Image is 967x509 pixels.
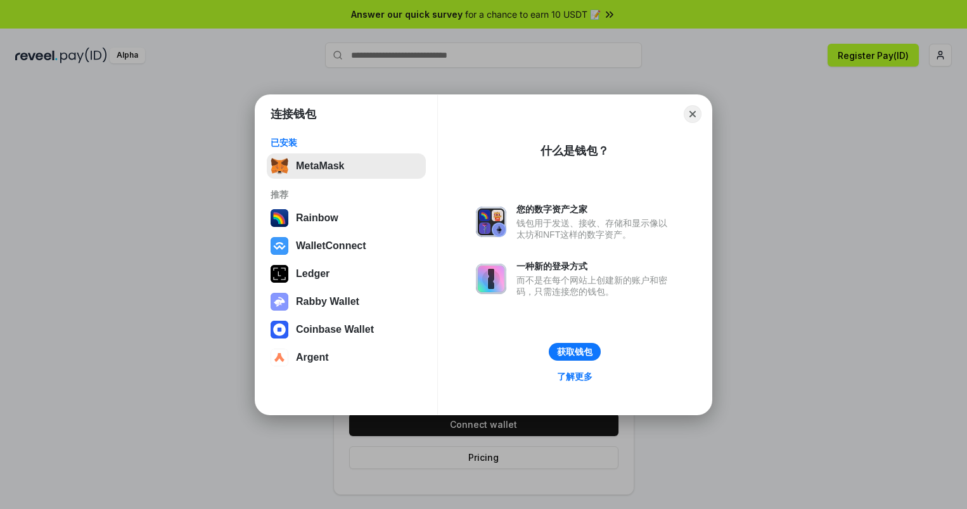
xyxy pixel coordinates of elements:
button: Rainbow [267,205,426,231]
button: 获取钱包 [549,343,601,361]
div: Rabby Wallet [296,296,359,307]
img: svg+xml,%3Csvg%20xmlns%3D%22http%3A%2F%2Fwww.w3.org%2F2000%2Fsvg%22%20fill%3D%22none%22%20viewBox... [271,293,288,311]
div: 已安装 [271,137,422,148]
img: svg+xml,%3Csvg%20width%3D%22120%22%20height%3D%22120%22%20viewBox%3D%220%200%20120%20120%22%20fil... [271,209,288,227]
img: svg+xml,%3Csvg%20xmlns%3D%22http%3A%2F%2Fwww.w3.org%2F2000%2Fsvg%22%20fill%3D%22none%22%20viewBox... [476,207,506,237]
img: svg+xml,%3Csvg%20fill%3D%22none%22%20height%3D%2233%22%20viewBox%3D%220%200%2035%2033%22%20width%... [271,157,288,175]
img: svg+xml,%3Csvg%20width%3D%2228%22%20height%3D%2228%22%20viewBox%3D%220%200%2028%2028%22%20fill%3D... [271,321,288,338]
button: Rabby Wallet [267,289,426,314]
div: WalletConnect [296,240,366,252]
div: 了解更多 [557,371,592,382]
div: 推荐 [271,189,422,200]
h1: 连接钱包 [271,106,316,122]
div: 什么是钱包？ [541,143,609,158]
button: MetaMask [267,153,426,179]
img: svg+xml,%3Csvg%20width%3D%2228%22%20height%3D%2228%22%20viewBox%3D%220%200%2028%2028%22%20fill%3D... [271,237,288,255]
img: svg+xml,%3Csvg%20xmlns%3D%22http%3A%2F%2Fwww.w3.org%2F2000%2Fsvg%22%20width%3D%2228%22%20height%3... [271,265,288,283]
div: 而不是在每个网站上创建新的账户和密码，只需连接您的钱包。 [516,274,674,297]
div: 获取钱包 [557,346,592,358]
div: Rainbow [296,212,338,224]
button: Ledger [267,261,426,287]
button: WalletConnect [267,233,426,259]
button: Argent [267,345,426,370]
button: Coinbase Wallet [267,317,426,342]
div: 您的数字资产之家 [516,203,674,215]
img: svg+xml,%3Csvg%20xmlns%3D%22http%3A%2F%2Fwww.w3.org%2F2000%2Fsvg%22%20fill%3D%22none%22%20viewBox... [476,264,506,294]
div: 钱包用于发送、接收、存储和显示像以太坊和NFT这样的数字资产。 [516,217,674,240]
a: 了解更多 [549,368,600,385]
img: svg+xml,%3Csvg%20width%3D%2228%22%20height%3D%2228%22%20viewBox%3D%220%200%2028%2028%22%20fill%3D... [271,349,288,366]
div: Ledger [296,268,330,280]
div: MetaMask [296,160,344,172]
div: 一种新的登录方式 [516,261,674,272]
div: Argent [296,352,329,363]
button: Close [684,105,701,123]
div: Coinbase Wallet [296,324,374,335]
